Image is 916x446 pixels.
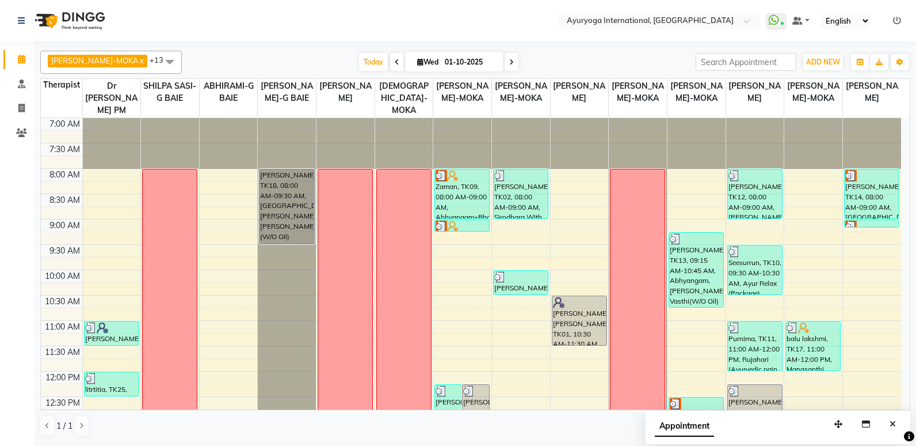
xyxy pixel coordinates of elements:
span: [DEMOGRAPHIC_DATA]-MOKA [375,79,433,118]
span: ABHIRAMI-G BAIE [200,79,258,105]
div: 12:00 PM [43,372,82,384]
div: 8:30 AM [47,194,82,206]
span: [PERSON_NAME]-MOKA [433,79,491,105]
button: ADD NEW [803,54,843,70]
div: [PERSON_NAME], TK08, 12:15 PM-01:15 PM, Rujahari (Ayurvedic pain relieveing massage) [728,385,782,434]
span: [PERSON_NAME] [551,79,609,105]
div: 9:30 AM [47,245,82,257]
div: 7:00 AM [47,118,82,130]
div: 9:00 AM [47,220,82,232]
div: 12:30 PM [43,397,82,409]
div: Seesurrun, TK10, 09:30 AM-10:30 AM, Ayur Relax (Package) [728,245,782,294]
span: Appointment [655,416,714,437]
span: [PERSON_NAME] [843,79,901,105]
div: 10:00 AM [43,270,82,282]
div: [PERSON_NAME], TK18, 08:00 AM-09:30 AM, [GEOGRAPHIC_DATA],[PERSON_NAME],[PERSON_NAME](W/O Oil) [259,169,314,244]
span: [PERSON_NAME]-MOKA [492,79,550,105]
span: [PERSON_NAME] [316,79,375,105]
div: [PERSON_NAME], TK14, 09:00 AM-09:01 AM, [GEOGRAPHIC_DATA] [845,220,899,227]
div: [PERSON_NAME], TK08, 12:15 PM-01:15 PM, Swedish massage (60 Min) [463,385,489,434]
div: [PERSON_NAME], TK14, 08:00 AM-09:00 AM, [GEOGRAPHIC_DATA] [845,169,899,218]
span: [PERSON_NAME]-MOKA [784,79,842,105]
div: Zaman, TK09, 09:00 AM-09:15 AM, Virechanam [435,220,489,231]
div: Purnima, TK11, 11:00 AM-12:00 PM, Rujahari (Ayurvedic pain relieveing massage) [728,322,782,371]
span: 1 / 1 [56,420,72,432]
div: [PERSON_NAME], TK02, 08:00 AM-09:00 AM, Sirodhara With Oil [494,169,548,218]
span: Today [359,53,388,71]
div: [PERSON_NAME] [PERSON_NAME], TK01, 10:30 AM-11:30 AM, 1hr session [552,296,606,345]
div: Therapist [41,79,82,91]
span: Wed [414,58,441,66]
span: Dr [PERSON_NAME] PM [83,79,141,118]
div: [PERSON_NAME], TK08, 12:15 PM-01:15 PM, Ayur Relax (Package) [435,385,461,434]
span: +13 [150,55,172,65]
div: [PERSON_NAME], TK07, 10:00 AM-10:30 AM, Siroabhyangam -Head, Shoulder & Back [494,271,548,294]
div: litrtitia, TK25, 12:00 PM-12:30 PM, Consultation with [PERSON_NAME] at [GEOGRAPHIC_DATA] [85,372,139,396]
input: 2025-10-01 [441,54,499,71]
div: balu lakshmi, TK17, 11:00 AM-12:00 PM, Manasanthi (Head Massage + Ksheeradhara) - Package [786,322,840,371]
img: logo [29,5,108,37]
div: 8:00 AM [47,169,82,181]
span: [PERSON_NAME]-MOKA [667,79,726,105]
a: x [139,56,144,65]
span: [PERSON_NAME]-MOKA [609,79,667,105]
button: Close [884,415,901,433]
div: 10:30 AM [43,296,82,308]
span: [PERSON_NAME]-G BAIE [258,79,316,105]
div: Zaman, TK09, 08:00 AM-09:00 AM, Abhyangam+Bhashpa [PERSON_NAME](Without Oil) [435,169,489,218]
div: [PERSON_NAME], TK21, 11:00 AM-11:30 AM, Consultation with [PERSON_NAME] at [GEOGRAPHIC_DATA] [85,322,139,345]
span: [PERSON_NAME] [726,79,784,105]
span: ADD NEW [806,58,840,66]
input: Search Appointment [696,53,796,71]
div: 11:00 AM [43,321,82,333]
div: [PERSON_NAME], TK13, 09:15 AM-10:45 AM, Abhyangam,[PERSON_NAME],Kadee Vasthi(W/O Oil) [669,233,723,307]
span: [PERSON_NAME]-MOKA [51,56,139,65]
div: 7:30 AM [47,143,82,156]
div: 11:30 AM [43,346,82,358]
div: [PERSON_NAME], TK12, 08:00 AM-09:00 AM, [PERSON_NAME] facial [728,169,782,218]
span: SHILPA SASI-G BAIE [141,79,199,105]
